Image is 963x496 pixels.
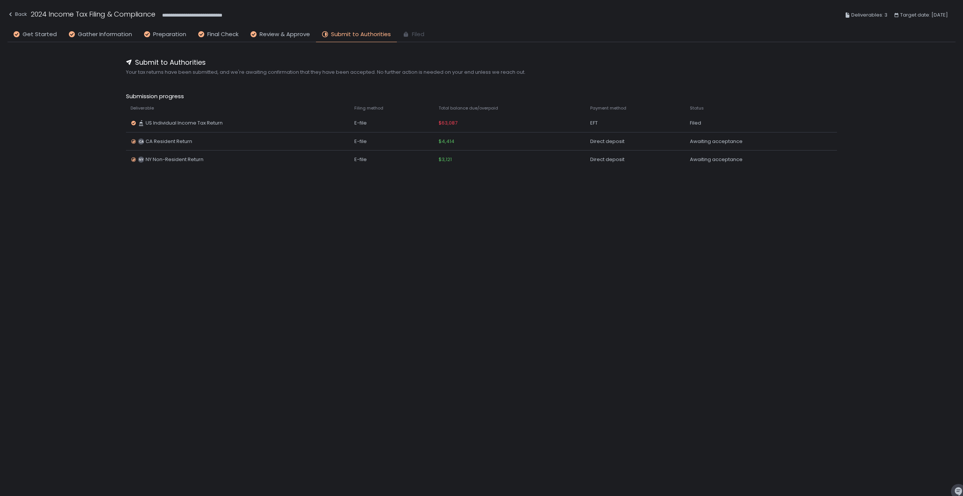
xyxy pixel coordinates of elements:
[439,105,498,111] span: Total balance due/overpaid
[590,138,624,145] span: Direct deposit
[590,105,626,111] span: Payment method
[207,30,238,39] span: Final Check
[354,156,430,163] div: E-file
[23,30,57,39] span: Get Started
[126,92,837,101] span: Submission progress
[439,156,452,163] span: $3,121
[146,138,192,145] span: CA Resident Return
[590,156,624,163] span: Direct deposit
[31,9,155,19] h1: 2024 Income Tax Filing & Compliance
[354,120,430,126] div: E-file
[690,120,817,126] div: Filed
[412,30,424,39] span: Filed
[78,30,132,39] span: Gather Information
[139,139,144,144] text: CA
[439,138,454,145] span: $4,414
[690,138,817,145] div: Awaiting acceptance
[331,30,391,39] span: Submit to Authorities
[354,138,430,145] div: E-file
[439,120,457,126] span: $63,087
[690,105,704,111] span: Status
[126,69,837,76] span: Your tax returns have been submitted, and we're awaiting confirmation that they have been accepte...
[131,105,154,111] span: Deliverable
[135,57,206,67] span: Submit to Authorities
[354,105,383,111] span: Filing method
[146,156,204,163] span: NY Non-Resident Return
[146,120,223,126] span: US Individual Income Tax Return
[153,30,186,39] span: Preparation
[8,9,27,21] button: Back
[590,120,598,126] span: EFT
[851,11,887,20] span: Deliverables: 3
[690,156,817,163] div: Awaiting acceptance
[139,157,143,162] text: NY
[260,30,310,39] span: Review & Approve
[8,10,27,19] div: Back
[900,11,948,20] span: Target date: [DATE]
